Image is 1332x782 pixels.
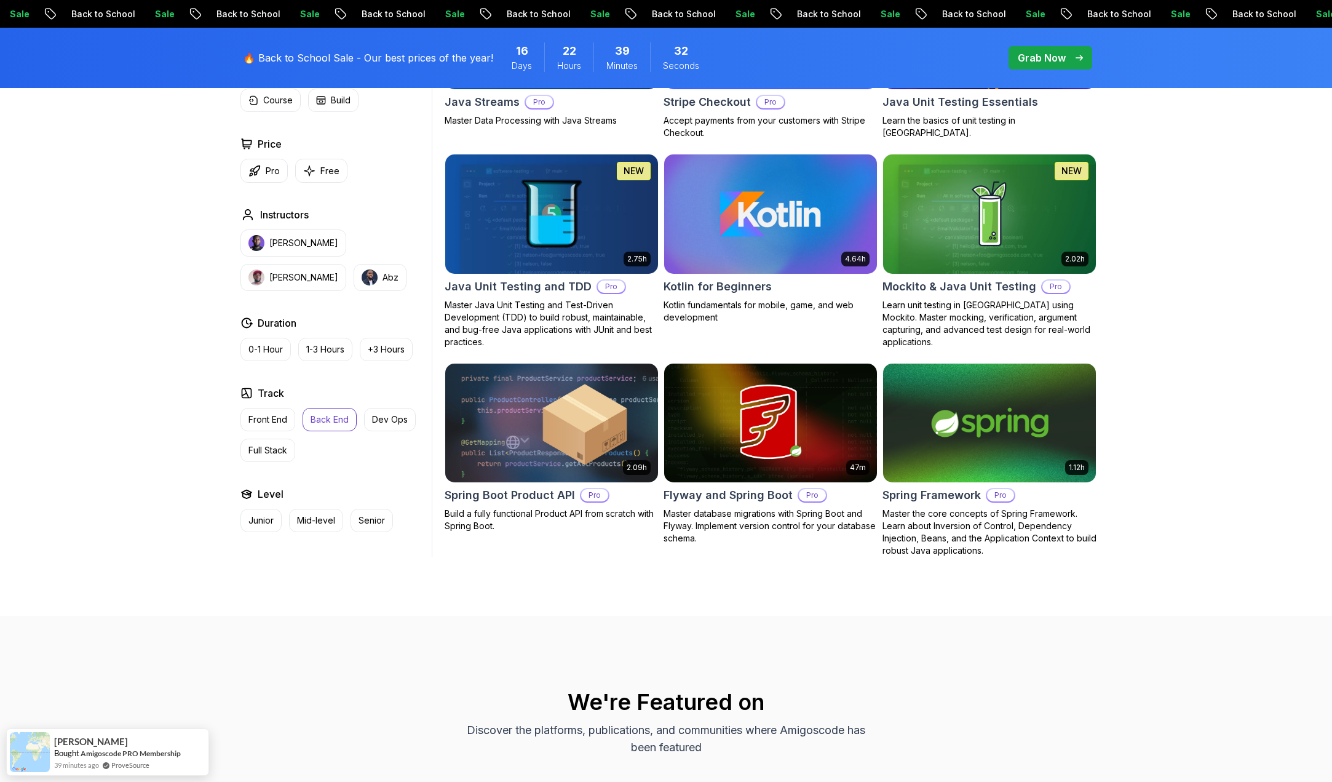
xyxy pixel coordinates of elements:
[240,509,282,532] button: Junior
[331,94,351,106] p: Build
[336,8,376,20] p: Sale
[882,154,1096,348] a: Mockito & Java Unit Testing card2.02hNEWMockito & Java Unit TestingProLearn unit testing in [GEOG...
[266,165,280,177] p: Pro
[598,281,625,293] p: Pro
[269,271,338,284] p: [PERSON_NAME]
[882,487,981,504] h2: Spring Framework
[557,60,581,72] span: Hours
[799,489,826,501] p: Pro
[674,42,688,60] span: 32 Seconds
[258,137,282,151] h2: Price
[833,8,917,20] p: Back to School
[624,165,644,177] p: NEW
[664,278,772,295] h2: Kotlin for Beginners
[295,159,347,183] button: Free
[664,94,751,111] h2: Stripe Checkout
[772,8,811,20] p: Sale
[482,8,521,20] p: Sale
[445,508,659,532] p: Build a fully functional Product API from scratch with Spring Boot.
[240,89,301,112] button: Course
[311,413,349,426] p: Back End
[882,363,1096,557] a: Spring Framework card1.12hSpring FrameworkProMaster the core concepts of Spring Framework. Learn ...
[108,8,191,20] p: Back to School
[664,154,878,324] a: Kotlin for Beginners card4.64hKotlin for BeginnersKotlin fundamentals for mobile, game, and web d...
[248,514,274,527] p: Junior
[882,94,1038,111] h2: Java Unit Testing Essentials
[526,96,553,108] p: Pro
[191,8,231,20] p: Sale
[398,8,482,20] p: Back to School
[46,8,85,20] p: Sale
[882,508,1096,557] p: Master the core concepts of Spring Framework. Learn about Inversion of Control, Dependency Inject...
[850,463,866,473] p: 47m
[298,338,352,361] button: 1-3 Hours
[512,60,532,72] span: Days
[258,386,284,401] h2: Track
[383,271,398,284] p: Abz
[306,343,344,356] p: 1-3 Hours
[320,165,339,177] p: Free
[563,42,576,60] span: 22 Hours
[882,299,1096,348] p: Learn unit testing in [GEOGRAPHIC_DATA] using Mockito. Master mocking, verification, argument cap...
[606,60,638,72] span: Minutes
[289,509,343,532] button: Mid-level
[663,60,699,72] span: Seconds
[664,508,878,545] p: Master database migrations with Spring Boot and Flyway. Implement version control for your databa...
[615,42,630,60] span: 39 Minutes
[543,8,627,20] p: Back to School
[240,439,295,462] button: Full Stack
[354,264,406,291] button: instructor imgAbz
[1018,50,1066,65] p: Grab Now
[516,42,528,60] span: 16 Days
[368,343,405,356] p: +3 Hours
[1062,8,1101,20] p: Sale
[260,207,309,222] h2: Instructors
[258,487,283,501] h2: Level
[445,363,659,533] a: Spring Boot Product API card2.09hSpring Boot Product APIProBuild a fully functional Product API f...
[627,254,647,264] p: 2.75h
[1124,8,1207,20] p: Back to School
[269,237,338,249] p: [PERSON_NAME]
[459,722,873,756] p: Discover the platforms, publications, and communities where Amigoscode has been featured
[445,94,520,111] h2: Java Streams
[240,264,346,291] button: instructor img[PERSON_NAME]
[882,278,1036,295] h2: Mockito & Java Unit Testing
[54,748,79,758] span: Bought
[1065,254,1085,264] p: 2.02h
[359,514,385,527] p: Senior
[664,154,877,274] img: Kotlin for Beginners card
[917,8,956,20] p: Sale
[664,364,877,483] img: Flyway and Spring Boot card
[978,8,1062,20] p: Back to School
[10,732,50,772] img: provesource social proof notification image
[253,8,336,20] p: Back to School
[882,114,1096,139] p: Learn the basics of unit testing in [GEOGRAPHIC_DATA].
[258,316,296,330] h2: Duration
[297,514,335,527] p: Mid-level
[878,361,1101,485] img: Spring Framework card
[364,408,416,431] button: Dev Ops
[445,154,659,348] a: Java Unit Testing and TDD card2.75hNEWJava Unit Testing and TDDProMaster Java Unit Testing and Te...
[627,463,647,473] p: 2.09h
[1069,463,1085,473] p: 1.12h
[445,114,659,127] p: Master Data Processing with Java Streams
[1042,281,1069,293] p: Pro
[987,489,1014,501] p: Pro
[360,338,413,361] button: +3 Hours
[757,96,784,108] p: Pro
[664,114,878,139] p: Accept payments from your customers with Stripe Checkout.
[236,690,1096,714] h2: We're Featured on
[664,487,793,504] h2: Flyway and Spring Boot
[845,254,866,264] p: 4.64h
[1061,165,1082,177] p: NEW
[240,159,288,183] button: Pro
[1207,8,1247,20] p: Sale
[248,269,264,285] img: instructor img
[445,154,658,274] img: Java Unit Testing and TDD card
[372,413,408,426] p: Dev Ops
[248,413,287,426] p: Front End
[240,229,346,257] button: instructor img[PERSON_NAME]
[243,50,493,65] p: 🔥 Back to School Sale - Our best prices of the year!
[308,89,359,112] button: Build
[248,235,264,251] img: instructor img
